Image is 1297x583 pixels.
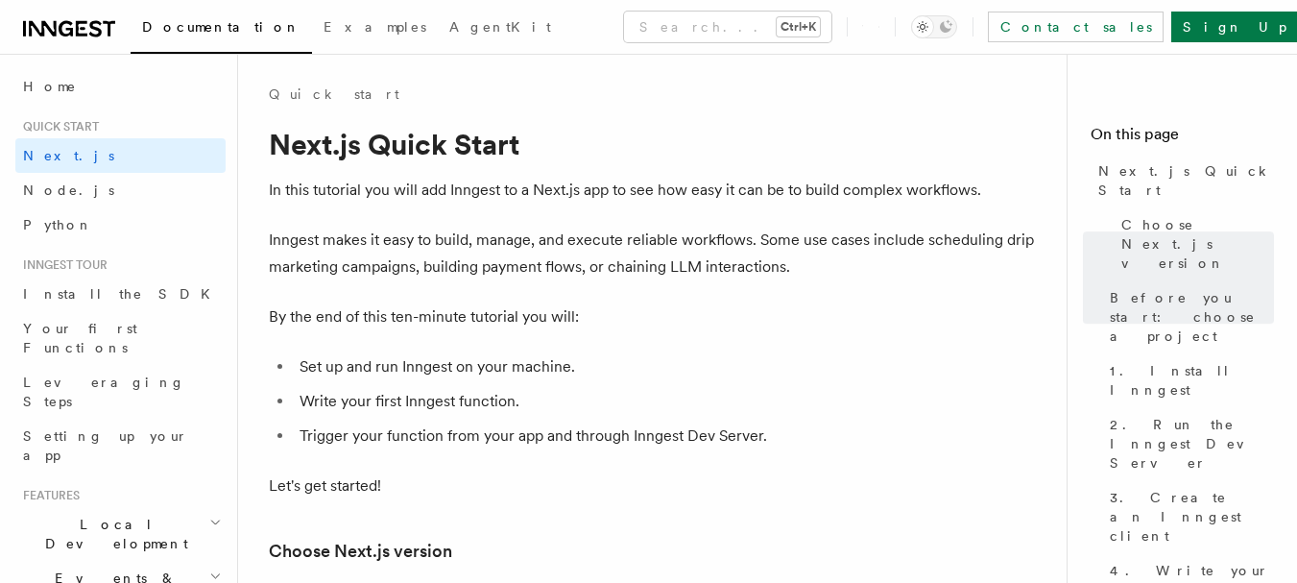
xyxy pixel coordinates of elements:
a: 1. Install Inngest [1102,353,1274,407]
span: Inngest tour [15,257,108,273]
span: Next.js Quick Start [1098,161,1274,200]
a: Examples [312,6,438,52]
span: Leveraging Steps [23,375,185,409]
a: Leveraging Steps [15,365,226,419]
p: By the end of this ten-minute tutorial you will: [269,304,1037,330]
span: Documentation [142,19,300,35]
a: Next.js [15,138,226,173]
span: 1. Install Inngest [1110,361,1274,400]
span: Next.js [23,148,114,163]
button: Search...Ctrl+K [624,12,831,42]
li: Write your first Inngest function. [294,388,1037,415]
span: Choose Next.js version [1121,215,1274,273]
a: Choose Next.js version [1114,207,1274,280]
a: Install the SDK [15,277,226,311]
button: Local Development [15,507,226,561]
li: Trigger your function from your app and through Inngest Dev Server. [294,423,1037,449]
p: Inngest makes it easy to build, manage, and execute reliable workflows. Some use cases include sc... [269,227,1037,280]
a: Documentation [131,6,312,54]
span: 3. Create an Inngest client [1110,488,1274,546]
span: Examples [324,19,426,35]
a: AgentKit [438,6,563,52]
span: Features [15,488,80,503]
h1: Next.js Quick Start [269,127,1037,161]
a: Setting up your app [15,419,226,473]
p: In this tutorial you will add Inngest to a Next.js app to see how easy it can be to build complex... [269,177,1037,204]
span: Local Development [15,515,209,553]
span: Setting up your app [23,428,188,463]
a: Node.js [15,173,226,207]
a: Choose Next.js version [269,538,452,565]
a: Before you start: choose a project [1102,280,1274,353]
li: Set up and run Inngest on your machine. [294,353,1037,380]
span: Node.js [23,182,114,198]
span: Quick start [15,119,99,134]
a: Python [15,207,226,242]
a: Your first Functions [15,311,226,365]
a: Next.js Quick Start [1091,154,1274,207]
a: Home [15,69,226,104]
span: Before you start: choose a project [1110,288,1274,346]
button: Toggle dark mode [911,15,957,38]
a: 3. Create an Inngest client [1102,480,1274,553]
span: 2. Run the Inngest Dev Server [1110,415,1274,473]
kbd: Ctrl+K [777,17,820,36]
a: Contact sales [988,12,1164,42]
a: Quick start [269,85,399,104]
span: AgentKit [449,19,551,35]
span: Home [23,77,77,96]
span: Python [23,217,93,232]
span: Install the SDK [23,286,222,302]
h4: On this page [1091,123,1274,154]
p: Let's get started! [269,473,1037,499]
a: 2. Run the Inngest Dev Server [1102,407,1274,480]
span: Your first Functions [23,321,137,355]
